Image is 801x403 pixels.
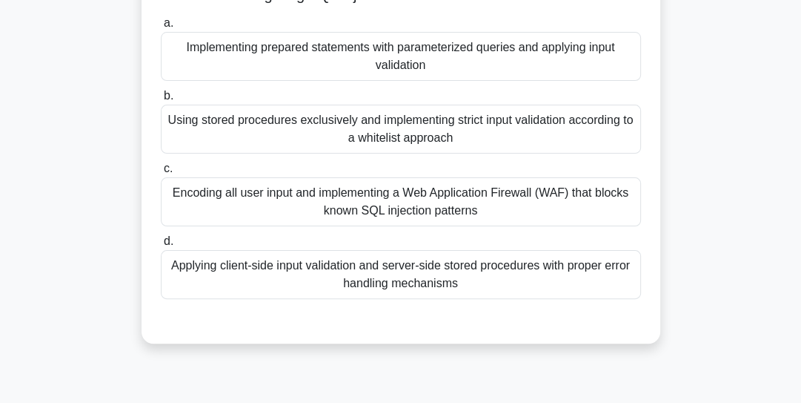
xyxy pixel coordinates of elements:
[164,235,173,247] span: d.
[164,162,173,174] span: c.
[161,32,641,81] div: Implementing prepared statements with parameterized queries and applying input validation
[164,16,173,29] span: a.
[161,105,641,154] div: Using stored procedures exclusively and implementing strict input validation according to a white...
[161,250,641,299] div: Applying client-side input validation and server-side stored procedures with proper error handlin...
[164,89,173,102] span: b.
[161,177,641,226] div: Encoding all user input and implementing a Web Application Firewall (WAF) that blocks known SQL i...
